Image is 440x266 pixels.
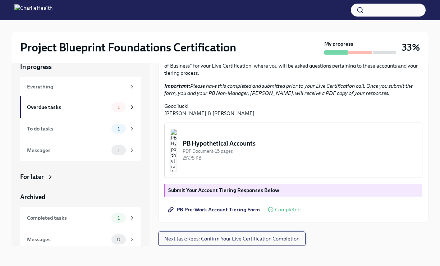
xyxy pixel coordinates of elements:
[20,118,141,139] a: To do tasks1
[113,105,124,110] span: 1
[402,41,420,54] h3: 33%
[20,77,141,96] a: Everything
[27,214,109,222] div: Completed tasks
[113,126,124,132] span: 1
[20,193,141,201] a: Archived
[113,148,124,153] span: 1
[20,139,141,161] a: Messages1
[169,206,260,213] span: PB Pre-Work Account Tiering Form
[20,207,141,229] a: Completed tasks1
[164,123,422,178] button: PB Hypothetical AccountsPDF Document•15 pages257.75 KB
[183,155,416,161] div: 257.75 KB
[14,4,52,16] img: CharlieHealth
[168,187,279,193] strong: Submit Your Account Tiering Responses Below
[20,173,141,181] a: For later
[20,173,44,181] div: For later
[20,229,141,250] a: Messages0
[183,148,416,155] div: PDF Document • 15 pages
[27,125,109,133] div: To do tasks
[164,235,299,242] span: Next task : Reps: Confirm Your Live Certification Completion
[183,139,416,148] div: PB Hypothetical Accounts
[113,215,124,221] span: 1
[20,40,236,55] h2: Project Blueprint Foundations Certification
[27,235,109,243] div: Messages
[164,83,190,89] strong: Important:
[20,63,141,71] a: In progress
[324,40,353,47] strong: My progress
[27,103,109,111] div: Overdue tasks
[164,83,413,96] em: Please have this completed and submitted prior to your Live Certification call. Once you submit t...
[20,96,141,118] a: Overdue tasks1
[275,207,301,212] span: Completed
[170,129,177,172] img: PB Hypothetical Accounts
[27,83,126,91] div: Everything
[158,231,306,246] button: Next task:Reps: Confirm Your Live Certification Completion
[164,102,422,117] p: Good luck! [PERSON_NAME] & [PERSON_NAME]
[113,237,125,242] span: 0
[27,146,109,154] div: Messages
[164,202,265,217] a: PB Pre-Work Account Tiering Form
